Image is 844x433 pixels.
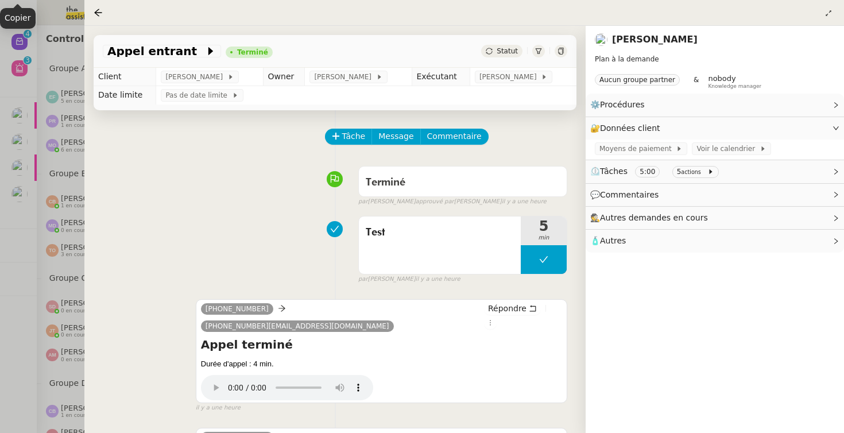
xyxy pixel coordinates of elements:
[590,236,626,245] span: 🧴
[358,275,460,284] small: [PERSON_NAME]
[600,167,628,176] span: Tâches
[595,33,607,46] img: users%2FYXHsaS9GgyNIg9ZPWRk6HU1STbJ3%2Favatar.jpg
[165,71,227,83] span: [PERSON_NAME]
[600,190,659,199] span: Commentaires
[237,49,268,56] div: Terminé
[696,143,759,154] span: Voir le calendrier
[366,177,405,188] span: Terminé
[708,74,761,89] app-user-label: Knowledge manager
[590,213,713,222] span: 🕵️
[521,233,567,243] span: min
[708,83,761,90] span: Knowledge manager
[416,275,460,284] span: il y a une heure
[416,197,454,207] span: approuvé par
[612,34,698,45] a: [PERSON_NAME]
[371,129,420,145] button: Message
[599,143,676,154] span: Moyens de paiement
[600,100,645,109] span: Procédures
[94,86,156,105] td: Date limite
[590,190,664,199] span: 💬
[201,369,373,400] audio: Your browser does not support the audio element.
[201,337,562,353] h4: Appel terminé
[586,117,844,140] div: 🔐Données client
[681,169,701,175] small: actions
[600,213,708,222] span: Autres demandes en cours
[635,166,660,177] nz-tag: 5:00
[107,45,205,57] span: Appel entrant
[488,303,526,314] span: Répondre
[595,55,659,63] span: Plan à la demande
[314,71,375,83] span: [PERSON_NAME]
[358,275,368,284] span: par
[366,224,514,241] span: Test
[196,403,241,413] span: il y a une heure
[590,167,723,176] span: ⏲️
[586,184,844,206] div: 💬Commentaires
[586,207,844,229] div: 🕵️Autres demandes en cours
[600,236,626,245] span: Autres
[420,129,489,145] button: Commentaire
[206,322,389,330] span: [PHONE_NUMBER][EMAIL_ADDRESS][DOMAIN_NAME]
[677,168,682,176] span: 5
[201,304,273,314] a: [PHONE_NUMBER]
[484,302,541,315] button: Répondre
[590,98,650,111] span: ⚙️
[263,68,305,86] td: Owner
[590,122,665,135] span: 🔐
[502,197,547,207] span: il y a une heure
[342,130,366,143] span: Tâche
[497,47,518,55] span: Statut
[94,68,156,86] td: Client
[521,219,567,233] span: 5
[412,68,470,86] td: Exécutant
[165,90,231,101] span: Pas de date limite
[358,197,368,207] span: par
[358,197,547,207] small: [PERSON_NAME] [PERSON_NAME]
[479,71,541,83] span: [PERSON_NAME]
[586,160,844,183] div: ⏲️Tâches 5:00 5actions
[600,123,660,133] span: Données client
[325,129,373,145] button: Tâche
[378,130,413,143] span: Message
[694,74,699,89] span: &
[586,94,844,116] div: ⚙️Procédures
[586,230,844,252] div: 🧴Autres
[427,130,482,143] span: Commentaire
[595,74,680,86] nz-tag: Aucun groupe partner
[201,359,274,368] span: Durée d'appel : 4 min.
[708,74,735,83] span: nobody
